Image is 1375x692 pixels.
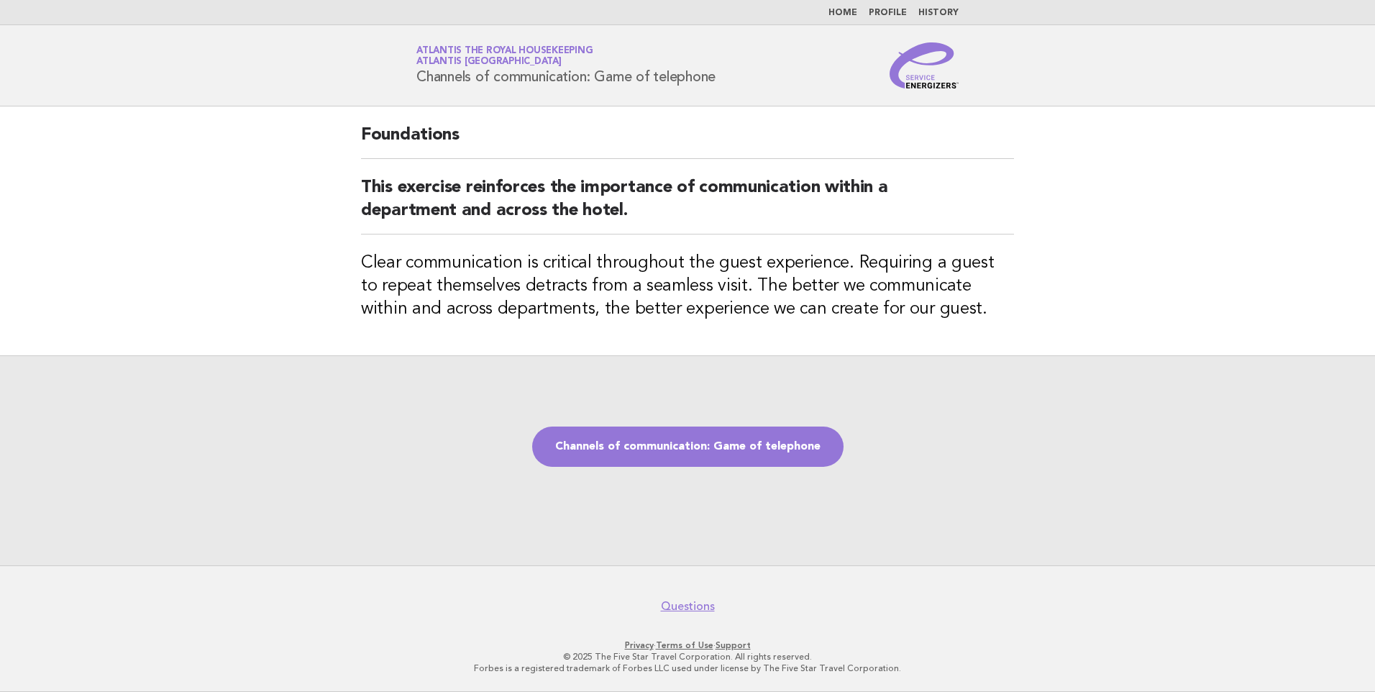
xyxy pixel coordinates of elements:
[247,639,1128,651] p: · ·
[247,663,1128,674] p: Forbes is a registered trademark of Forbes LLC used under license by The Five Star Travel Corpora...
[918,9,959,17] a: History
[656,640,713,650] a: Terms of Use
[361,176,1014,235] h2: This exercise reinforces the importance of communication within a department and across the hotel.
[828,9,857,17] a: Home
[361,124,1014,159] h2: Foundations
[247,651,1128,663] p: © 2025 The Five Star Travel Corporation. All rights reserved.
[890,42,959,88] img: Service Energizers
[416,47,716,84] h1: Channels of communication: Game of telephone
[532,427,844,467] a: Channels of communication: Game of telephone
[361,252,1014,321] h3: Clear communication is critical throughout the guest experience. Requiring a guest to repeat them...
[416,46,593,66] a: Atlantis the Royal HousekeepingAtlantis [GEOGRAPHIC_DATA]
[869,9,907,17] a: Profile
[416,58,562,67] span: Atlantis [GEOGRAPHIC_DATA]
[625,640,654,650] a: Privacy
[661,599,715,614] a: Questions
[716,640,751,650] a: Support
